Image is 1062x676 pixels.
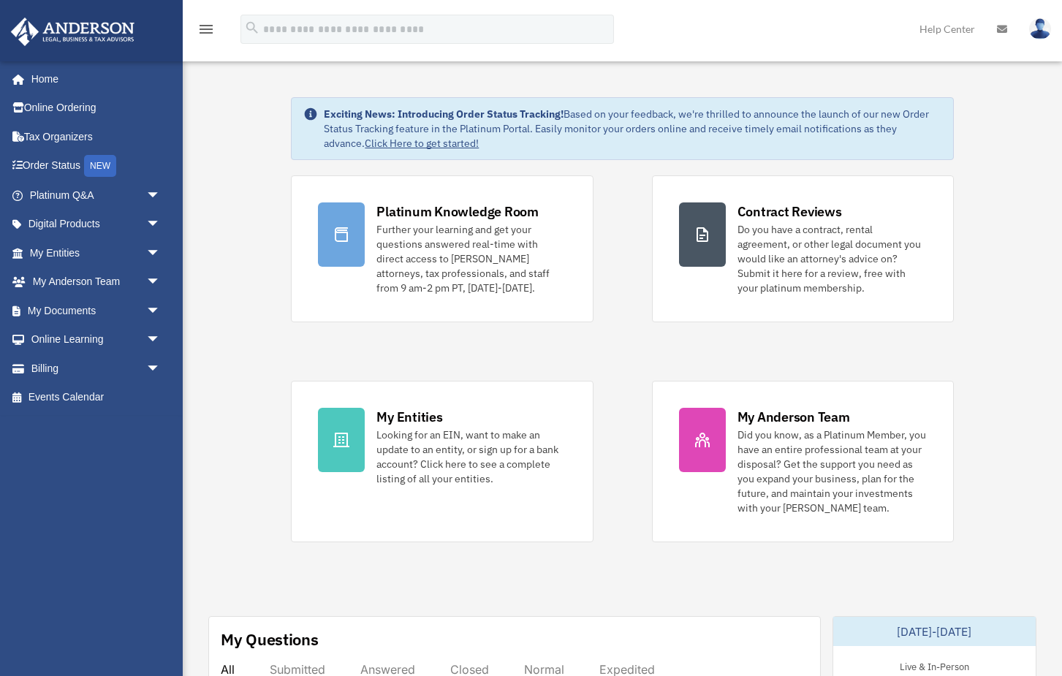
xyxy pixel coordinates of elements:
[10,181,183,210] a: Platinum Q&Aarrow_drop_down
[10,296,183,325] a: My Documentsarrow_drop_down
[10,238,183,267] a: My Entitiesarrow_drop_down
[833,617,1036,646] div: [DATE]-[DATE]
[376,222,566,295] div: Further your learning and get your questions answered real-time with direct access to [PERSON_NAM...
[324,107,941,151] div: Based on your feedback, we're thrilled to announce the launch of our new Order Status Tracking fe...
[10,267,183,297] a: My Anderson Teamarrow_drop_down
[7,18,139,46] img: Anderson Advisors Platinum Portal
[737,202,842,221] div: Contract Reviews
[146,210,175,240] span: arrow_drop_down
[10,354,183,383] a: Billingarrow_drop_down
[737,428,927,515] div: Did you know, as a Platinum Member, you have an entire professional team at your disposal? Get th...
[888,658,981,673] div: Live & In-Person
[10,122,183,151] a: Tax Organizers
[376,428,566,486] div: Looking for an EIN, want to make an update to an entity, or sign up for a bank account? Click her...
[146,238,175,268] span: arrow_drop_down
[652,381,954,542] a: My Anderson Team Did you know, as a Platinum Member, you have an entire professional team at your...
[291,381,593,542] a: My Entities Looking for an EIN, want to make an update to an entity, or sign up for a bank accoun...
[376,408,442,426] div: My Entities
[324,107,564,121] strong: Exciting News: Introducing Order Status Tracking!
[10,64,175,94] a: Home
[197,26,215,38] a: menu
[10,151,183,181] a: Order StatusNEW
[10,210,183,239] a: Digital Productsarrow_drop_down
[10,383,183,412] a: Events Calendar
[146,267,175,297] span: arrow_drop_down
[197,20,215,38] i: menu
[737,222,927,295] div: Do you have a contract, rental agreement, or other legal document you would like an attorney's ad...
[146,296,175,326] span: arrow_drop_down
[376,202,539,221] div: Platinum Knowledge Room
[652,175,954,322] a: Contract Reviews Do you have a contract, rental agreement, or other legal document you would like...
[10,325,183,354] a: Online Learningarrow_drop_down
[737,408,850,426] div: My Anderson Team
[146,325,175,355] span: arrow_drop_down
[244,20,260,36] i: search
[291,175,593,322] a: Platinum Knowledge Room Further your learning and get your questions answered real-time with dire...
[10,94,183,123] a: Online Ordering
[84,155,116,177] div: NEW
[1029,18,1051,39] img: User Pic
[365,137,479,150] a: Click Here to get started!
[146,181,175,210] span: arrow_drop_down
[221,628,319,650] div: My Questions
[146,354,175,384] span: arrow_drop_down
